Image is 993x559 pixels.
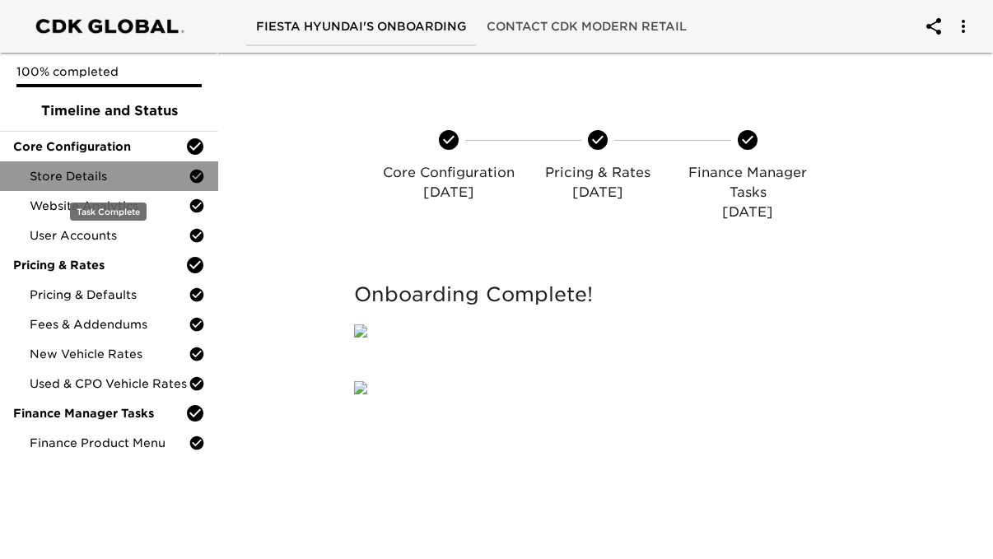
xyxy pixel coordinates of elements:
[354,282,842,308] h5: Onboarding Complete!
[30,316,189,333] span: Fees & Addendums
[679,163,816,203] p: Finance Manager Tasks
[13,101,205,121] span: Timeline and Status
[13,138,185,155] span: Core Configuration
[944,7,983,46] button: account of current user
[487,16,687,37] span: Contact CDK Modern Retail
[30,375,189,392] span: Used & CPO Vehicle Rates
[256,16,467,37] span: Fiesta Hyundai's Onboarding
[530,163,667,183] p: Pricing & Rates
[30,435,189,451] span: Finance Product Menu
[679,203,816,222] p: [DATE]
[13,405,185,422] span: Finance Manager Tasks
[16,63,202,80] p: 100% completed
[380,183,517,203] p: [DATE]
[13,257,185,273] span: Pricing & Rates
[30,346,189,362] span: New Vehicle Rates
[354,381,367,394] img: qkibX1zbU72zw90W6Gan%2FTemplates%2FRjS7uaFIXtg43HUzxvoG%2F3e51d9d6-1114-4229-a5bf-f5ca567b6beb.jpg
[354,324,367,338] img: qkibX1zbU72zw90W6Gan%2FTemplates%2FRjS7uaFIXtg43HUzxvoG%2F5032e6d8-b7fd-493e-871b-cf634c9dfc87.png
[914,7,953,46] button: account of current user
[30,198,189,214] span: Website Analytics
[30,168,189,184] span: Store Details
[530,183,667,203] p: [DATE]
[30,286,189,303] span: Pricing & Defaults
[380,163,517,183] p: Core Configuration
[30,227,189,244] span: User Accounts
